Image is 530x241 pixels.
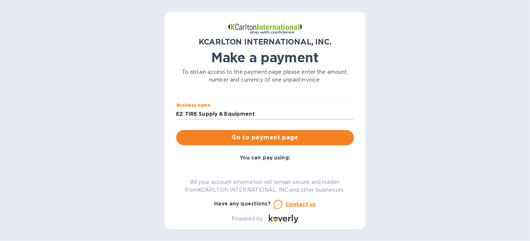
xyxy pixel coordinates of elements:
h1: Make a payment [176,50,354,65]
p: Powered by [232,215,263,223]
input: Enter business name [176,109,354,120]
b: KCARLTON INTERNATIONAL, INC. [199,37,331,46]
p: To obtain access to the payment page please enter the amount, number and currency of one unpaid i... [176,68,354,84]
label: Business name [176,103,210,108]
b: You can pay using: [240,155,290,161]
span: Go to payment page [182,133,348,142]
u: Contact us [286,201,316,207]
button: Go to payment page [176,130,354,145]
p: All your account information will remain secure and hidden from KCARLTON INTERNATIONAL, INC. and ... [176,178,354,194]
b: Have any questions? [215,201,271,207]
